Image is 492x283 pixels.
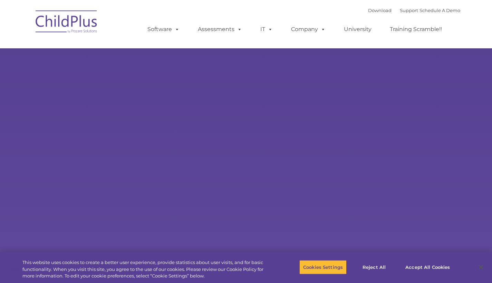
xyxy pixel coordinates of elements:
a: Download [368,8,392,13]
a: Schedule A Demo [419,8,460,13]
a: University [337,22,378,36]
a: Software [141,22,186,36]
img: ChildPlus by Procare Solutions [32,6,101,40]
button: Close [473,260,489,275]
a: Assessments [191,22,249,36]
div: This website uses cookies to create a better user experience, provide statistics about user visit... [22,259,271,280]
a: Training Scramble!! [383,22,449,36]
a: Company [284,22,332,36]
button: Cookies Settings [299,260,347,274]
a: Support [400,8,418,13]
a: IT [253,22,280,36]
button: Reject All [353,260,396,274]
button: Accept All Cookies [402,260,454,274]
font: | [368,8,460,13]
